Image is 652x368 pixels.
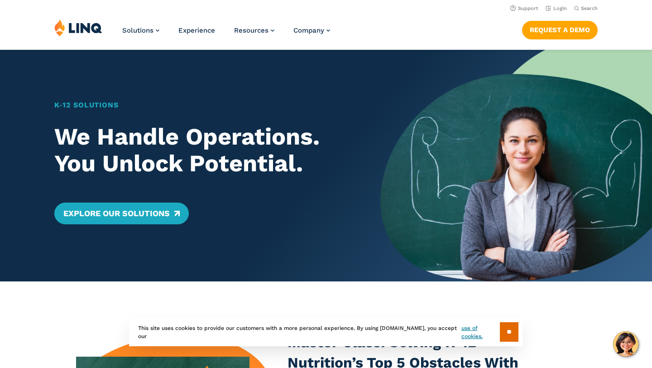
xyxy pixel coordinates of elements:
[613,331,638,357] button: Hello, have a question? Let’s chat.
[461,324,500,340] a: use of cookies.
[522,19,598,39] nav: Button Navigation
[178,26,215,34] a: Experience
[546,5,567,11] a: Login
[293,26,330,34] a: Company
[122,26,153,34] span: Solutions
[234,26,268,34] span: Resources
[54,19,102,36] img: LINQ | K‑12 Software
[522,21,598,39] a: Request a Demo
[380,50,652,281] img: Home Banner
[122,26,159,34] a: Solutions
[574,5,598,12] button: Open Search Bar
[129,318,523,346] div: This site uses cookies to provide our customers with a more personal experience. By using [DOMAIN...
[293,26,324,34] span: Company
[122,19,330,49] nav: Primary Navigation
[54,100,354,111] h1: K‑12 Solutions
[54,203,189,224] a: Explore Our Solutions
[54,123,354,178] h2: We Handle Operations. You Unlock Potential.
[234,26,274,34] a: Resources
[510,5,538,11] a: Support
[581,5,598,11] span: Search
